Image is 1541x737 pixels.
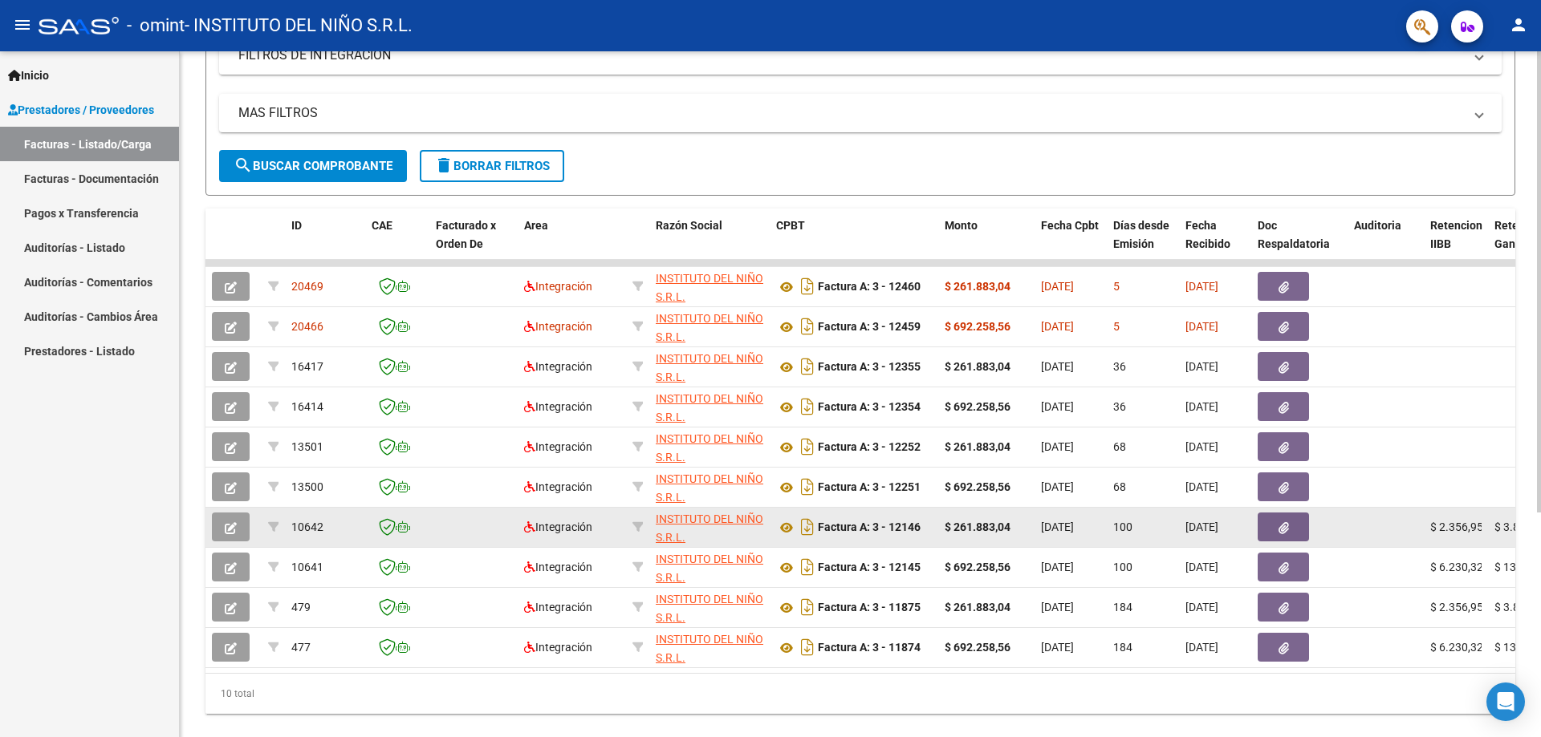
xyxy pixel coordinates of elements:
[291,360,323,373] span: 16417
[1430,520,1483,533] span: $ 2.356,95
[1035,209,1107,279] datatable-header-cell: Fecha Cpbt
[1113,320,1120,333] span: 5
[238,104,1463,122] mat-panel-title: MAS FILTROS
[1424,209,1488,279] datatable-header-cell: Retencion IIBB
[524,219,548,232] span: Area
[1041,280,1074,293] span: [DATE]
[291,280,323,293] span: 20469
[234,159,392,173] span: Buscar Comprobante
[1113,520,1132,533] span: 100
[524,320,592,333] span: Integración
[1041,480,1074,493] span: [DATE]
[219,94,1502,132] mat-expansion-panel-header: MAS FILTROS
[1113,440,1126,453] span: 68
[945,440,1010,453] strong: $ 261.883,04
[1185,520,1218,533] span: [DATE]
[524,400,592,413] span: Integración
[656,590,763,624] div: 30707744053
[1486,682,1525,721] div: Open Intercom Messenger
[1113,601,1132,613] span: 184
[818,642,921,654] strong: Factura A: 3 - 11874
[938,209,1035,279] datatable-header-cell: Monto
[1041,561,1074,573] span: [DATE]
[291,440,323,453] span: 13501
[1113,219,1169,250] span: Días desde Emisión
[1430,601,1483,613] span: $ 2.356,95
[797,474,818,500] i: Descargar documento
[524,520,592,533] span: Integración
[656,512,763,544] span: INSTITUTO DEL NIÑO S.R.L.
[1185,280,1218,293] span: [DATE]
[797,634,818,660] i: Descargar documento
[656,352,763,383] span: INSTITUTO DEL NIÑO S.R.L.
[945,480,1010,493] strong: $ 692.258,56
[1185,360,1218,373] span: [DATE]
[818,561,921,574] strong: Factura A: 3 - 12145
[1107,209,1179,279] datatable-header-cell: Días desde Emisión
[797,434,818,460] i: Descargar documento
[1185,219,1230,250] span: Fecha Recibido
[291,400,323,413] span: 16414
[945,561,1010,573] strong: $ 692.258,56
[1185,400,1218,413] span: [DATE]
[1041,219,1099,232] span: Fecha Cpbt
[797,314,818,339] i: Descargar documento
[185,8,413,43] span: - INSTITUTO DEL NIÑO S.R.L.
[818,321,921,334] strong: Factura A: 3 - 12459
[291,601,311,613] span: 479
[1113,561,1132,573] span: 100
[656,390,763,423] div: 30707744053
[524,561,592,573] span: Integración
[1041,360,1074,373] span: [DATE]
[656,392,763,423] span: INSTITUTO DEL NIÑO S.R.L.
[776,219,805,232] span: CPBT
[656,510,763,544] div: 30707744053
[818,401,921,414] strong: Factura A: 3 - 12354
[285,209,365,279] datatable-header-cell: ID
[524,480,592,493] span: Integración
[797,554,818,580] i: Descargar documento
[434,156,453,175] mat-icon: delete
[1348,209,1424,279] datatable-header-cell: Auditoria
[1041,320,1074,333] span: [DATE]
[1113,480,1126,493] span: 68
[656,432,763,464] span: INSTITUTO DEL NIÑO S.R.L.
[1041,520,1074,533] span: [DATE]
[205,674,1515,714] div: 10 total
[945,601,1010,613] strong: $ 261.883,04
[797,354,818,379] i: Descargar documento
[797,394,818,419] i: Descargar documento
[818,281,921,294] strong: Factura A: 3 - 12460
[818,441,921,454] strong: Factura A: 3 - 12252
[127,8,185,43] span: - omint
[1041,400,1074,413] span: [DATE]
[365,209,429,279] datatable-header-cell: CAE
[524,360,592,373] span: Integración
[1185,480,1218,493] span: [DATE]
[1113,280,1120,293] span: 5
[8,67,49,84] span: Inicio
[945,360,1010,373] strong: $ 261.883,04
[656,312,763,343] span: INSTITUTO DEL NIÑO S.R.L.
[818,521,921,534] strong: Factura A: 3 - 12146
[1041,601,1074,613] span: [DATE]
[945,400,1010,413] strong: $ 692.258,56
[656,593,763,624] span: INSTITUTO DEL NIÑO S.R.L.
[945,320,1010,333] strong: $ 692.258,56
[656,633,763,664] span: INSTITUTO DEL NIÑO S.R.L.
[1185,320,1218,333] span: [DATE]
[1041,440,1074,453] span: [DATE]
[524,641,592,654] span: Integración
[656,310,763,343] div: 30707744053
[518,209,626,279] datatable-header-cell: Area
[656,350,763,383] div: 30707744053
[818,601,921,614] strong: Factura A: 3 - 11875
[656,219,722,232] span: Razón Social
[1430,219,1482,250] span: Retencion IIBB
[13,15,32,34] mat-icon: menu
[1258,219,1330,250] span: Doc Respaldatoria
[770,209,938,279] datatable-header-cell: CPBT
[372,219,392,232] span: CAE
[1354,219,1401,232] span: Auditoria
[945,280,1010,293] strong: $ 261.883,04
